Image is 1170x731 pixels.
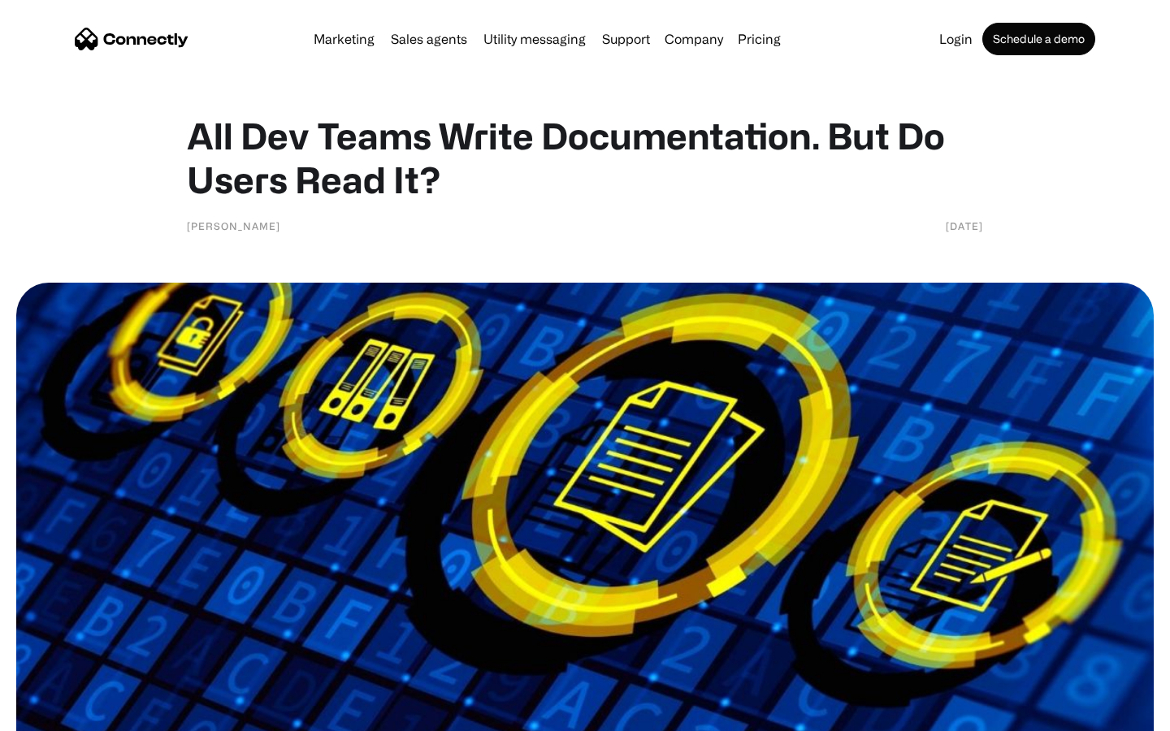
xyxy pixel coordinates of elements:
[933,32,979,45] a: Login
[731,32,787,45] a: Pricing
[16,703,97,725] aside: Language selected: English
[187,114,983,201] h1: All Dev Teams Write Documentation. But Do Users Read It?
[187,218,280,234] div: [PERSON_NAME]
[596,32,656,45] a: Support
[946,218,983,234] div: [DATE]
[477,32,592,45] a: Utility messaging
[665,28,723,50] div: Company
[307,32,381,45] a: Marketing
[982,23,1095,55] a: Schedule a demo
[384,32,474,45] a: Sales agents
[32,703,97,725] ul: Language list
